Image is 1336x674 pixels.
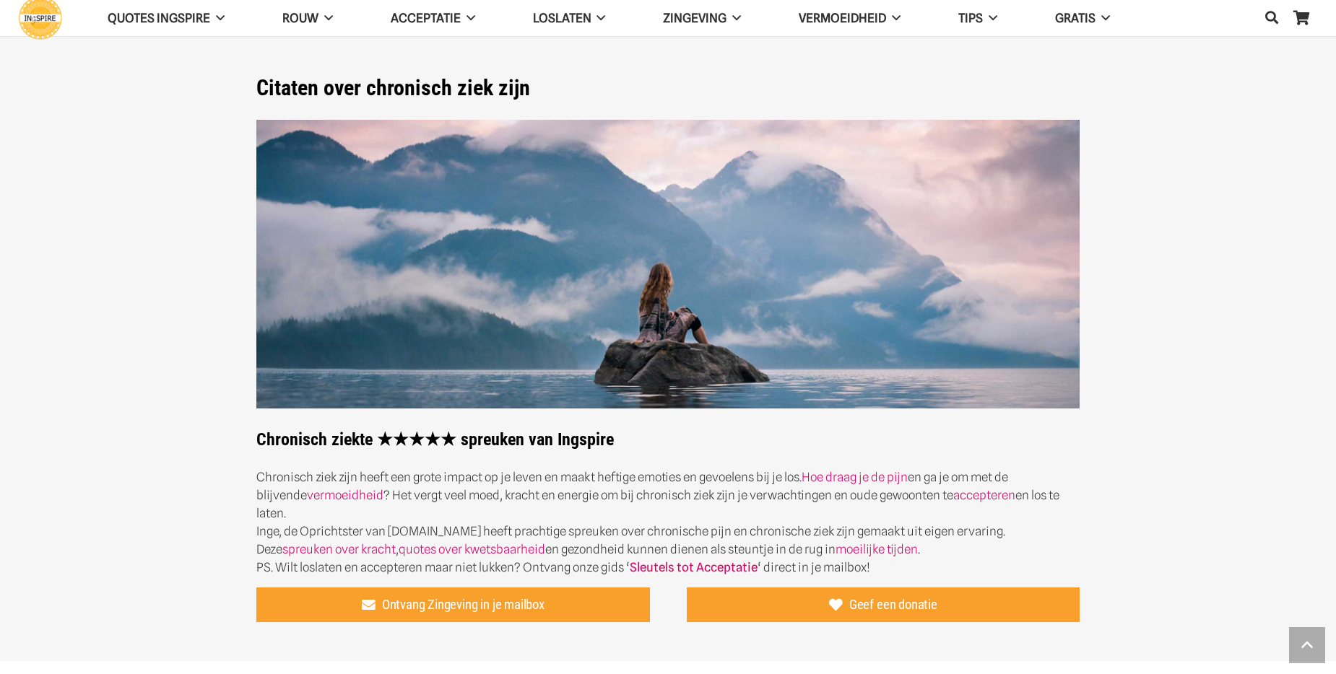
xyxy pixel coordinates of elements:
[391,11,461,25] span: Acceptatie
[630,560,758,574] a: Sleutels tot Acceptatie
[849,597,937,613] span: Geef een donatie
[282,11,318,25] span: ROUW
[958,11,983,25] span: TIPS
[533,11,591,25] span: Loslaten
[399,542,545,556] a: quotes over kwetsbaarheid
[1055,11,1096,25] span: GRATIS
[382,597,545,613] span: Ontvang Zingeving in je mailbox
[307,488,383,502] a: vermoeidheid
[1289,627,1325,663] a: Terug naar top
[836,542,918,556] a: moeilijke tijden
[256,75,1080,101] h1: Citaten over chronisch ziek zijn
[282,542,396,556] a: spreuken over kracht
[256,120,1080,409] img: Spreuken over chronische ziekte en chronische pijn - mooie citaten van Inge Ingspire
[256,587,650,622] a: Ontvang Zingeving in je mailbox
[663,11,726,25] span: Zingeving
[256,120,1080,450] strong: Chronisch ziekte ★★★★★ spreuken van Ingspire
[256,468,1080,577] p: Chronisch ziek zijn heeft een grote impact op je leven en maakt heftige emoties en gevoelens bij ...
[108,11,210,25] span: QUOTES INGSPIRE
[799,11,886,25] span: VERMOEIDHEID
[802,470,908,484] a: Hoe draag je de pijn
[687,587,1080,622] a: Geef een donatie
[1257,1,1286,35] a: Zoeken
[953,488,1015,502] a: accepteren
